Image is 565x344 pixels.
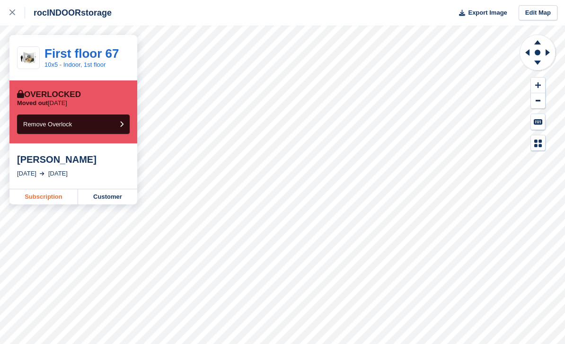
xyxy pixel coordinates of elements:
[48,169,68,178] div: [DATE]
[78,189,137,204] a: Customer
[468,8,507,18] span: Export Image
[453,5,507,21] button: Export Image
[531,135,545,151] button: Map Legend
[17,169,36,178] div: [DATE]
[18,50,39,66] img: 50-sqft-unit.jpg
[17,99,48,106] span: Moved out
[40,172,44,176] img: arrow-right-light-icn-cde0832a797a2874e46488d9cf13f60e5c3a73dbe684e267c42b8395dfbc2abf.svg
[9,189,78,204] a: Subscription
[17,115,130,134] button: Remove Overlock
[17,99,67,107] p: [DATE]
[44,46,119,61] a: First floor 67
[17,154,130,165] div: [PERSON_NAME]
[531,114,545,130] button: Keyboard Shortcuts
[25,7,112,18] div: rocINDOORstorage
[531,78,545,93] button: Zoom In
[44,61,106,68] a: 10x5 - Indoor, 1st floor
[519,5,557,21] a: Edit Map
[17,90,81,99] div: Overlocked
[531,93,545,109] button: Zoom Out
[23,121,72,128] span: Remove Overlock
